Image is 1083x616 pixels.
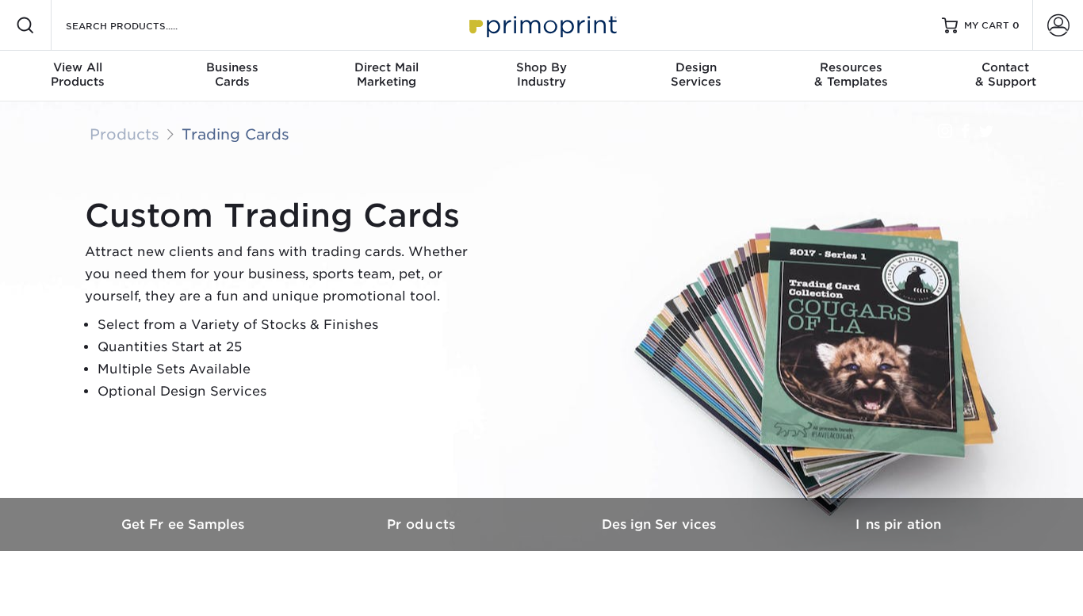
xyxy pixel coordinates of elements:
[309,51,464,101] a: Direct MailMarketing
[928,60,1083,75] span: Contact
[98,358,481,381] li: Multiple Sets Available
[774,51,928,101] a: Resources& Templates
[98,381,481,403] li: Optional Design Services
[309,60,464,89] div: Marketing
[66,517,304,532] h3: Get Free Samples
[464,60,618,75] span: Shop By
[774,60,928,89] div: & Templates
[779,498,1017,551] a: Inspiration
[464,60,618,89] div: Industry
[155,51,309,101] a: BusinessCards
[619,60,774,75] span: Design
[1012,20,1020,31] span: 0
[98,314,481,336] li: Select from a Variety of Stocks & Finishes
[928,60,1083,89] div: & Support
[98,336,481,358] li: Quantities Start at 25
[541,498,779,551] a: Design Services
[304,517,541,532] h3: Products
[928,51,1083,101] a: Contact& Support
[66,498,304,551] a: Get Free Samples
[774,60,928,75] span: Resources
[779,517,1017,532] h3: Inspiration
[155,60,309,89] div: Cards
[64,16,219,35] input: SEARCH PRODUCTS.....
[309,60,464,75] span: Direct Mail
[464,51,618,101] a: Shop ByIndustry
[304,498,541,551] a: Products
[85,241,481,308] p: Attract new clients and fans with trading cards. Whether you need them for your business, sports ...
[964,19,1009,33] span: MY CART
[541,517,779,532] h3: Design Services
[182,125,289,143] a: Trading Cards
[619,60,774,89] div: Services
[155,60,309,75] span: Business
[462,8,621,42] img: Primoprint
[619,51,774,101] a: DesignServices
[90,125,159,143] a: Products
[85,197,481,235] h1: Custom Trading Cards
